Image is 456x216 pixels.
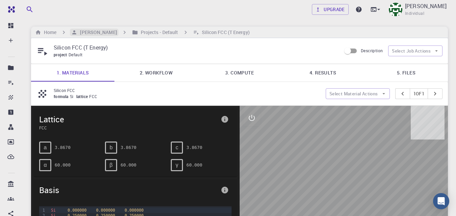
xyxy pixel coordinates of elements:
span: Lattice [39,114,218,125]
a: 4. Results [281,64,365,82]
pre: 60.000 [120,159,136,171]
pre: 60.000 [186,159,202,171]
a: 3. Compute [198,64,281,82]
span: γ [176,162,178,168]
div: Open Intercom Messenger [433,193,449,209]
pre: 3.8670 [120,142,136,153]
h6: Silicon FCC (T Energy) [199,29,250,36]
p: [PERSON_NAME] [405,2,447,10]
span: Destek [14,5,34,11]
span: b [110,145,113,151]
span: Individual [405,10,424,17]
button: info [218,183,232,197]
h6: Home [41,29,56,36]
nav: breadcrumb [34,29,251,36]
button: 1of1 [410,88,428,99]
div: pager [395,88,443,99]
pre: 60.000 [55,159,71,171]
h6: Projects - Default [138,29,178,36]
button: Select Job Actions [388,45,442,56]
button: info [218,113,232,126]
span: Default [69,52,85,57]
h6: [PERSON_NAME] [77,29,117,36]
span: Si [51,208,56,213]
a: 1. Materials [31,64,114,82]
pre: 3.8670 [186,142,202,153]
span: Si [70,94,76,99]
p: Silicon FCC (T Energy) [54,43,336,52]
span: lattice [76,94,89,99]
span: 0.000000 [125,208,143,213]
span: Basis [39,185,218,195]
span: 0.000000 [68,208,86,213]
a: Upgrade [312,4,349,15]
button: Select Material Actions [326,88,390,99]
pre: 3.8670 [55,142,71,153]
span: α [44,162,47,168]
span: a [44,145,47,151]
span: FCC [39,125,218,131]
span: FCC [89,94,100,99]
a: 2. Workflow [114,64,198,82]
a: 5. Files [365,64,448,82]
div: 1 [39,208,46,213]
p: Silicon FCC [54,87,320,93]
span: Description [361,48,383,53]
img: logo [5,6,15,13]
span: c [176,145,178,151]
span: 0.000000 [96,208,115,213]
span: β [110,162,113,168]
span: formula [54,94,70,99]
img: Taha Yusuf [389,3,402,16]
span: project [54,52,69,57]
